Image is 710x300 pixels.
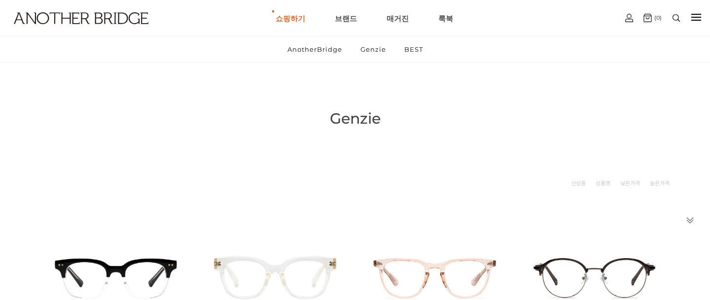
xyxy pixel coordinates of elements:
a: BEST [396,36,431,62]
img: cart [625,14,633,22]
a: 브랜드 [335,0,357,36]
a: 신상품 [571,178,586,188]
img: cart [643,14,652,22]
a: Genzie [352,36,394,62]
span: (0) [652,14,662,21]
a: 룩북 [438,0,453,36]
a: 매거진 [387,0,409,36]
a: 낮은가격 [620,178,640,188]
a: 높은가격 [650,178,670,188]
a: (0) [643,14,662,22]
img: logo [14,12,148,24]
a: logo [5,12,111,48]
img: search [673,14,680,22]
a: 상품명 [596,178,610,188]
a: AnotherBridge [279,36,351,62]
a: 쇼핑하기 [276,0,305,36]
span: Genzie [330,109,381,128]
